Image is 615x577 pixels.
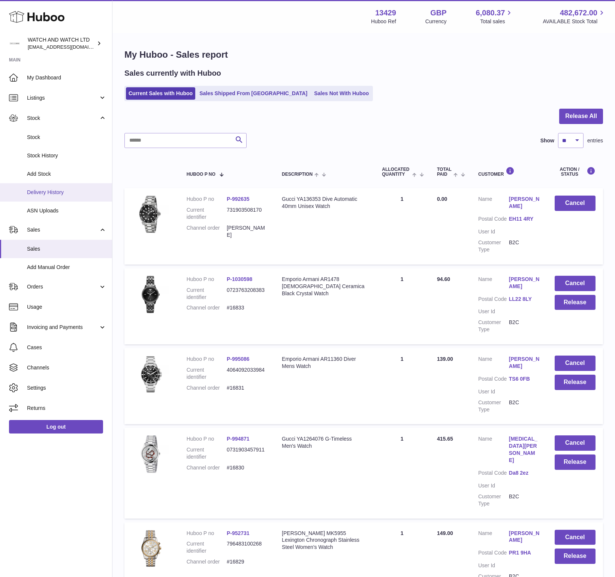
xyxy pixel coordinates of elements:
[478,562,509,569] dt: User Id
[187,287,227,301] dt: Current identifier
[540,137,554,144] label: Show
[478,319,509,333] dt: Customer Type
[437,276,450,282] span: 94.60
[374,268,429,344] td: 1
[311,87,371,100] a: Sales Not With Huboo
[437,167,452,177] span: Total paid
[478,482,509,489] dt: User Id
[227,287,267,301] dd: 0723763208383
[282,196,367,210] div: Gucci YA136353 Dive Automatic 40mm Unisex Watch
[478,196,509,212] dt: Name
[124,49,603,61] h1: My Huboo - Sales report
[197,87,310,100] a: Sales Shipped From [GEOGRAPHIC_DATA]
[282,435,367,450] div: Gucci YA1264076 G-Timeless Men's Watch
[478,356,509,372] dt: Name
[187,558,227,565] dt: Channel order
[227,384,267,392] dd: #16831
[227,356,250,362] a: P-995086
[27,152,106,159] span: Stock History
[478,239,509,253] dt: Customer Type
[543,18,606,25] span: AVAILABLE Stock Total
[555,196,596,211] button: Cancel
[132,276,169,313] img: 1738537933.jpg
[509,215,540,223] a: EH11 4RY
[478,296,509,305] dt: Postal Code
[478,276,509,292] dt: Name
[227,276,253,282] a: P-1030598
[187,540,227,555] dt: Current identifier
[543,8,606,25] a: 482,672.00 AVAILABLE Stock Total
[187,276,227,283] dt: Huboo P no
[437,196,447,202] span: 0.00
[227,196,250,202] a: P-992635
[9,38,20,49] img: baris@watchandwatch.co.uk
[555,276,596,291] button: Cancel
[509,276,540,290] a: [PERSON_NAME]
[509,549,540,556] a: PR1 9HA
[437,356,453,362] span: 139.00
[27,115,99,122] span: Stock
[374,188,429,264] td: 1
[27,189,106,196] span: Delivery History
[509,296,540,303] a: LL22 8LY
[476,8,514,25] a: 6,080.37 Total sales
[555,295,596,310] button: Release
[509,435,540,464] a: [MEDICAL_DATA][PERSON_NAME]
[374,348,429,424] td: 1
[187,530,227,537] dt: Huboo P no
[555,549,596,564] button: Release
[282,276,367,297] div: Emporio Armani AR1478 [DEMOGRAPHIC_DATA] Ceramica Black Crystal Watch
[227,206,267,221] dd: 731903508170
[430,8,446,18] strong: GBP
[187,384,227,392] dt: Channel order
[509,530,540,544] a: [PERSON_NAME]
[509,356,540,370] a: [PERSON_NAME]
[478,399,509,413] dt: Customer Type
[382,167,410,177] span: ALLOCATED Quantity
[282,530,367,551] div: [PERSON_NAME] MK5955 Lexington Chronograph Stainless Steel Women's Watch
[27,94,99,102] span: Listings
[555,435,596,451] button: Cancel
[227,304,267,311] dd: #16833
[132,435,169,473] img: 1719860175.jpg
[28,44,110,50] span: [EMAIL_ADDRESS][DOMAIN_NAME]
[126,87,195,100] a: Current Sales with Huboo
[509,319,540,333] dd: B2C
[27,324,99,331] span: Invoicing and Payments
[27,364,106,371] span: Channels
[480,18,513,25] span: Total sales
[187,304,227,311] dt: Channel order
[227,530,250,536] a: P-952731
[227,224,267,239] dd: [PERSON_NAME]
[555,454,596,470] button: Release
[187,172,215,177] span: Huboo P no
[227,558,267,565] dd: #16829
[27,74,106,81] span: My Dashboard
[187,366,227,381] dt: Current identifier
[227,464,267,471] dd: #16830
[187,224,227,239] dt: Channel order
[27,207,106,214] span: ASN Uploads
[509,493,540,507] dd: B2C
[478,375,509,384] dt: Postal Code
[132,196,169,233] img: 1718703747.jpg
[478,469,509,478] dt: Postal Code
[27,264,106,271] span: Add Manual Order
[187,464,227,471] dt: Channel order
[478,228,509,235] dt: User Id
[560,8,597,18] span: 482,672.00
[27,226,99,233] span: Sales
[555,375,596,390] button: Release
[187,356,227,363] dt: Huboo P no
[187,196,227,203] dt: Huboo P no
[28,36,95,51] div: WATCH AND WATCH LTD
[282,356,367,370] div: Emporio Armani AR11360 Diver Mens Watch
[227,366,267,381] dd: 4064092033984
[132,356,169,393] img: 1720036478.jpg
[478,215,509,224] dt: Postal Code
[375,8,396,18] strong: 13429
[555,167,596,177] div: Action / Status
[555,356,596,371] button: Cancel
[187,435,227,442] dt: Huboo P no
[27,384,106,392] span: Settings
